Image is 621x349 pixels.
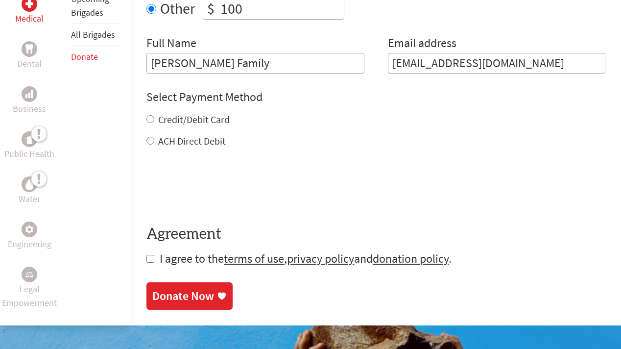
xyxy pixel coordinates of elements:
[25,90,33,98] img: Business
[388,53,605,74] input: Your Email
[15,12,44,25] p: Medical
[373,251,449,266] a: donation policy
[71,24,119,46] li: All Brigades
[22,176,37,192] div: Water
[71,46,119,68] li: Donate
[146,35,196,53] label: Full Name
[25,45,33,54] img: Dental
[25,225,33,233] img: Engineering
[158,113,230,125] label: Credit/Debit Card
[17,57,42,71] p: Dental
[22,86,37,102] div: Business
[22,41,37,57] div: Dental
[22,222,37,237] div: Engineering
[2,267,57,310] a: Legal EmpowermentLegal Empowerment
[2,282,57,310] p: Legal Empowerment
[25,272,33,277] img: Legal Empowerment
[224,251,284,266] a: terms of use
[19,192,40,206] p: Water
[8,222,51,251] a: EngineeringEngineering
[25,134,33,144] img: Public Health
[146,168,295,206] iframe: reCAPTCHA
[25,179,33,190] img: Water
[13,86,46,116] a: BusinessBusiness
[8,237,51,251] p: Engineering
[4,131,54,161] a: Public HealthPublic Health
[17,41,42,71] a: DentalDental
[158,135,226,147] label: ACH Direct Debit
[146,89,605,105] h4: Select Payment Method
[71,29,115,40] a: All Brigades
[13,102,46,116] p: Business
[22,267,37,282] div: Legal Empowerment
[19,176,40,206] a: WaterWater
[146,282,233,310] a: Donate Now
[71,51,98,62] a: Donate
[160,251,452,266] span: I agree to the , and .
[22,131,37,147] div: Public Health
[287,251,354,266] a: privacy policy
[388,35,456,53] label: Email address
[152,288,214,304] div: Donate Now
[4,147,54,161] p: Public Health
[146,225,605,243] h4: Agreement
[146,53,364,74] input: Enter Full Name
